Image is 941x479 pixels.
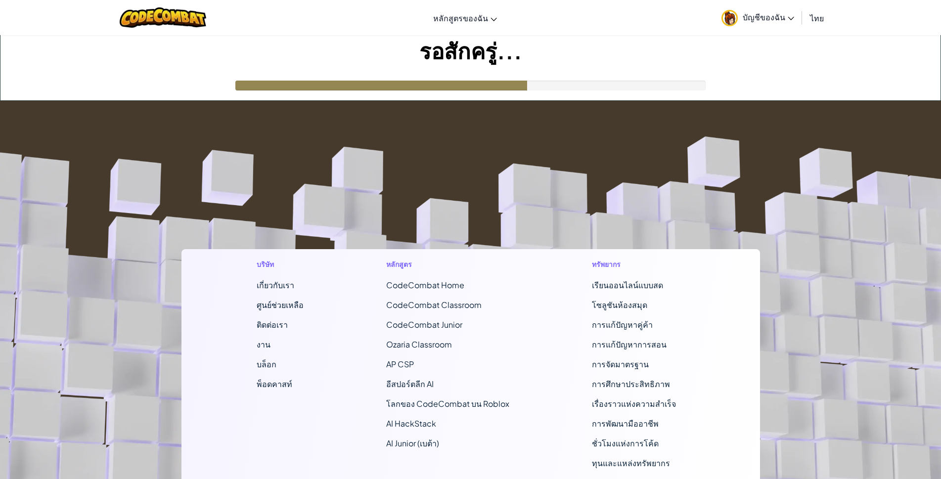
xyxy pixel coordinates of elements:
[386,319,462,330] a: CodeCombat Junior
[592,280,663,290] a: เรียนออนไลน์แบบสด
[386,359,414,369] a: AP CSP
[0,35,941,66] h1: รอสักครู่...
[120,7,206,28] img: CodeCombat logo
[386,339,452,349] a: Ozaria Classroom
[592,458,670,468] a: ทุนและแหล่งทรัพยากร
[743,12,794,22] span: บัญชีของฉัน
[257,359,276,369] a: บล็อก
[428,4,502,31] a: หลักสูตรของฉัน
[805,4,829,31] a: ไทย
[386,259,509,269] h1: หลักสูตร
[592,259,684,269] h1: ทรัพยากร
[721,10,738,26] img: avatar
[257,319,288,330] span: ติดต่อเรา
[386,280,464,290] span: CodeCombat Home
[592,438,659,448] a: ชั่วโมงแห่งการโค้ด
[433,13,488,23] span: หลักสูตรของฉัน
[592,339,667,349] a: การแก้ปัญหาการสอน
[592,418,659,429] a: การพัฒนามืออาชีพ
[257,379,292,389] a: พ็อดคาสท์
[257,259,304,269] h1: บริษัท
[257,300,304,310] a: ศูนย์ช่วยเหลือ
[257,280,294,290] a: เกี่ยวกับเรา
[386,300,482,310] a: CodeCombat Classroom
[386,418,436,429] a: AI HackStack
[257,339,270,349] a: งาน
[386,398,509,409] a: โลกของ CodeCombat บน Roblox
[592,379,670,389] a: การศึกษาประสิทธิภาพ
[717,2,799,33] a: บัญชีของฉัน
[386,438,439,448] a: AI Junior (เบต้า)
[592,398,676,409] a: เรื่องราวแห่งความสำเร็จ
[592,319,653,330] a: การแก้ปัญหาคู่ค้า
[810,13,824,23] span: ไทย
[386,379,434,389] a: อีสปอร์ตลีก AI
[592,359,649,369] a: การจัดมาตรฐาน
[592,300,647,310] a: โซลูชันห้องสมุด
